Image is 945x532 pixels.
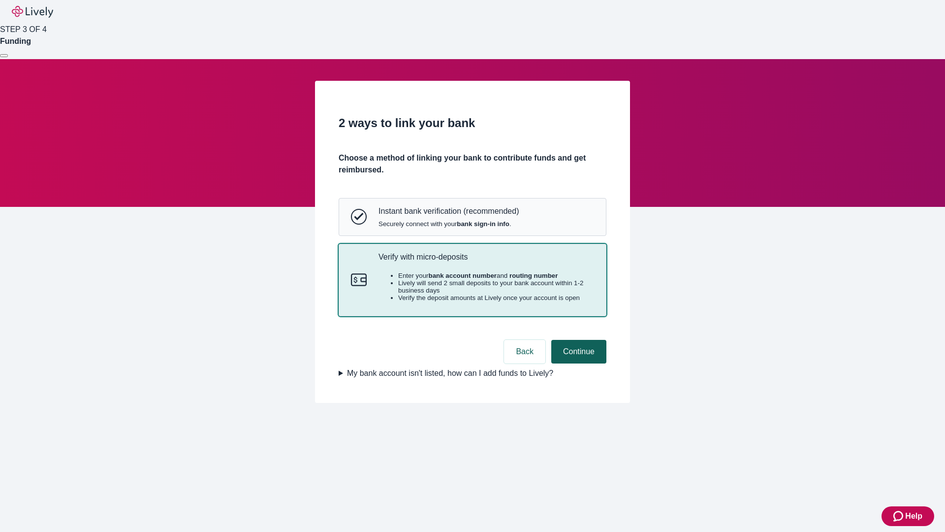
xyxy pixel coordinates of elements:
button: Continue [551,340,606,364]
span: Help [905,510,922,522]
summary: My bank account isn't listed, how can I add funds to Lively? [339,367,606,379]
button: Instant bank verificationInstant bank verification (recommended)Securely connect with yourbank si... [339,199,606,235]
button: Zendesk support iconHelp [882,506,934,526]
img: Lively [12,6,53,18]
button: Back [504,340,545,364]
li: Verify the deposit amounts at Lively once your account is open [398,294,594,301]
strong: bank account number [429,272,497,279]
p: Instant bank verification (recommended) [378,206,519,216]
h2: 2 ways to link your bank [339,114,606,132]
strong: bank sign-in info [457,220,509,228]
p: Verify with micro-deposits [378,252,594,262]
button: Micro-depositsVerify with micro-depositsEnter yourbank account numberand routing numberLively wil... [339,244,606,316]
svg: Instant bank verification [351,209,367,225]
strong: routing number [509,272,558,279]
svg: Micro-deposits [351,272,367,288]
h4: Choose a method of linking your bank to contribute funds and get reimbursed. [339,152,606,176]
svg: Zendesk support icon [893,510,905,522]
li: Enter your and [398,272,594,279]
span: Securely connect with your . [378,220,519,228]
li: Lively will send 2 small deposits to your bank account within 1-2 business days [398,279,594,294]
